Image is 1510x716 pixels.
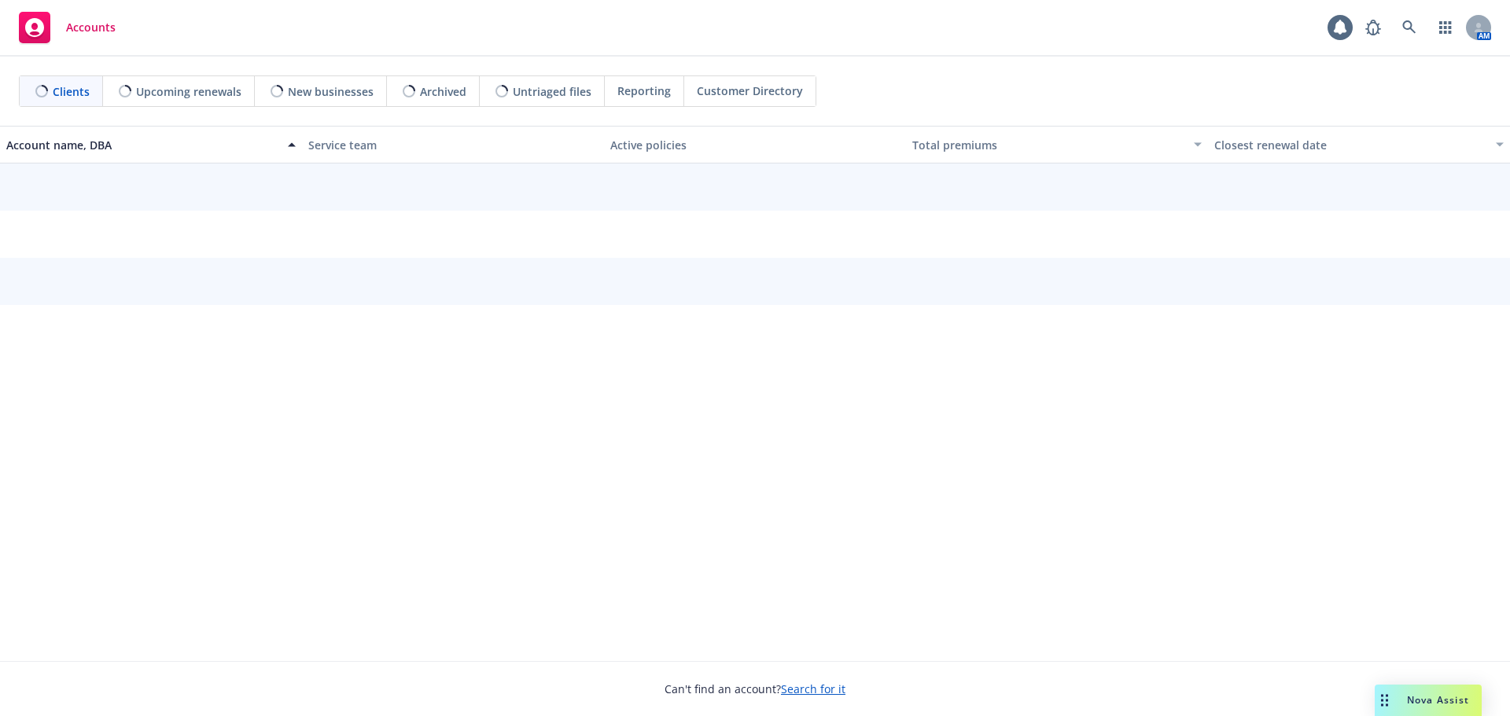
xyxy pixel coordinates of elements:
a: Search for it [781,681,845,696]
div: Drag to move [1375,685,1394,716]
span: Can't find an account? [665,681,845,697]
button: Total premiums [906,126,1208,163]
div: Account name, DBA [6,137,278,153]
span: New businesses [288,83,374,100]
span: Archived [420,83,466,100]
div: Total premiums [912,137,1184,153]
a: Switch app [1430,12,1461,43]
span: Upcoming renewals [136,83,241,100]
div: Service team [308,137,598,153]
span: Reporting [617,83,671,99]
button: Closest renewal date [1208,126,1510,163]
span: Accounts [66,21,116,34]
div: Active policies [610,137,900,153]
span: Customer Directory [697,83,803,99]
a: Report a Bug [1357,12,1389,43]
a: Accounts [13,6,122,50]
button: Service team [302,126,604,163]
button: Nova Assist [1375,685,1482,716]
div: Closest renewal date [1214,137,1486,153]
span: Clients [53,83,90,100]
span: Nova Assist [1407,693,1469,707]
button: Active policies [604,126,906,163]
span: Untriaged files [513,83,591,100]
a: Search [1394,12,1425,43]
